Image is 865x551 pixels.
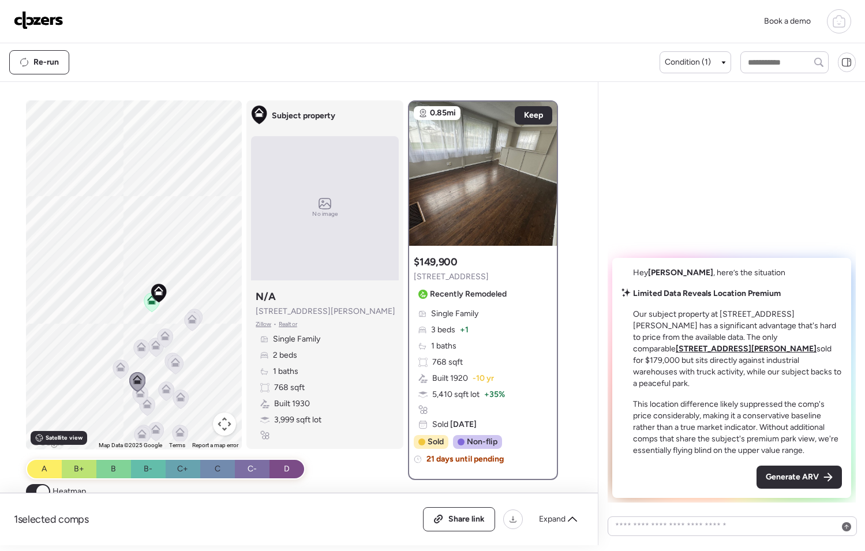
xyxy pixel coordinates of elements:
[648,268,713,278] span: [PERSON_NAME]
[414,271,489,283] span: [STREET_ADDRESS]
[279,320,297,329] span: Realtor
[633,399,842,456] p: This location difference likely suppressed the comp's price considerably, making it a conservativ...
[428,436,444,448] span: Sold
[273,366,298,377] span: 1 baths
[432,389,480,400] span: 5,410 sqft lot
[99,442,162,448] span: Map Data ©2025 Google
[633,288,781,298] strong: Limited Data Reveals Location Premium
[248,463,257,475] span: C-
[676,344,817,354] a: [STREET_ADDRESS][PERSON_NAME]
[414,255,457,269] h3: $149,900
[42,463,47,475] span: A
[432,419,477,430] span: Sold
[448,419,477,429] span: [DATE]
[14,11,63,29] img: Logo
[215,463,220,475] span: C
[274,320,276,329] span: •
[274,414,321,426] span: 3,999 sqft lot
[484,389,505,400] span: + 35%
[539,513,566,525] span: Expand
[29,434,67,449] a: Open this area in Google Maps (opens a new window)
[473,373,494,384] span: -10 yr
[432,373,468,384] span: Built 1920
[256,306,395,317] span: [STREET_ADDRESS][PERSON_NAME]
[665,57,711,68] span: Condition (1)
[256,290,275,303] h3: N/A
[111,463,116,475] span: B
[312,209,338,219] span: No image
[273,350,297,361] span: 2 beds
[430,107,456,119] span: 0.85mi
[273,333,320,345] span: Single Family
[430,288,507,300] span: Recently Remodeled
[274,398,310,410] span: Built 1930
[256,320,271,329] span: Zillow
[213,413,236,436] button: Map camera controls
[432,357,463,368] span: 768 sqft
[766,471,819,483] span: Generate ARV
[53,486,86,497] span: Heatmap
[144,463,152,475] span: B-
[431,308,478,320] span: Single Family
[764,16,811,26] span: Book a demo
[169,442,185,448] a: Terms (opens in new tab)
[33,57,59,68] span: Re-run
[431,324,455,336] span: 3 beds
[448,513,485,525] span: Share link
[431,340,456,352] span: 1 baths
[29,434,67,449] img: Google
[460,324,469,336] span: + 1
[467,436,497,448] span: Non-flip
[274,382,305,393] span: 768 sqft
[74,463,84,475] span: B+
[272,110,335,122] span: Subject property
[177,463,188,475] span: C+
[192,442,238,448] a: Report a map error
[46,433,83,443] span: Satellite view
[284,463,290,475] span: D
[524,110,543,121] span: Keep
[633,309,842,389] p: Our subject property at [STREET_ADDRESS][PERSON_NAME] has a significant advantage that's hard to ...
[14,512,89,526] span: 1 selected comps
[426,453,504,465] span: 21 days until pending
[633,268,785,278] span: Hey , here’s the situation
